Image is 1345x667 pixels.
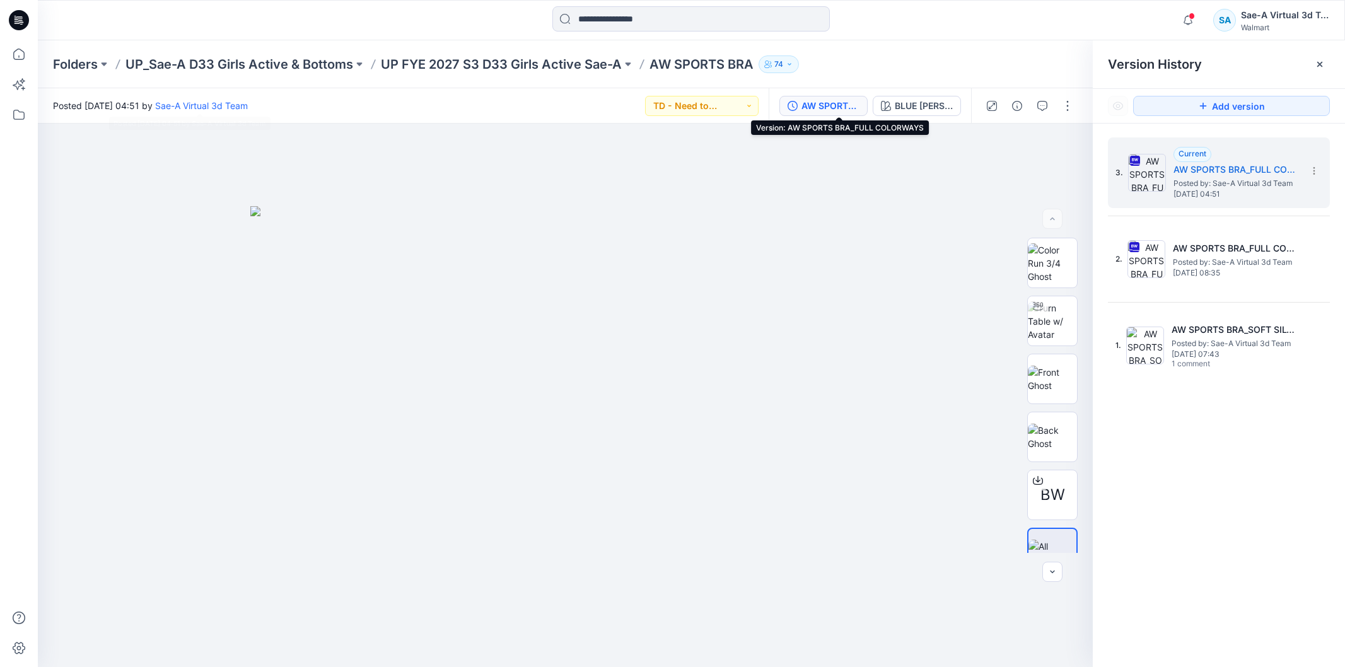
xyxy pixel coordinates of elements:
button: 74 [759,55,799,73]
h5: AW SPORTS BRA_FULL COLORWAYS [1173,162,1300,177]
button: Details [1007,96,1027,116]
span: [DATE] 07:43 [1172,350,1298,359]
span: Posted by: Sae-A Virtual 3d Team [1173,177,1300,190]
div: SA [1213,9,1236,32]
p: 74 [774,57,783,71]
img: Back Ghost [1028,424,1077,450]
span: 1. [1115,340,1121,351]
img: eyJhbGciOiJIUzI1NiIsImtpZCI6IjAiLCJzbHQiOiJzZXMiLCJ0eXAiOiJKV1QifQ.eyJkYXRhIjp7InR5cGUiOiJzdG9yYW... [250,206,881,667]
div: Walmart [1241,23,1329,32]
a: Sae-A Virtual 3d Team [155,100,248,111]
span: Version History [1108,57,1202,72]
span: 3. [1115,167,1123,178]
div: AW SPORTS BRA_FULL COLORWAYS [801,99,859,113]
button: Add version [1133,96,1330,116]
button: Close [1315,59,1325,69]
button: Show Hidden Versions [1108,96,1128,116]
a: Folders [53,55,98,73]
button: BLUE [PERSON_NAME] [873,96,961,116]
span: 1 comment [1172,359,1260,369]
a: UP FYE 2027 S3 D33 Girls Active Sae-A [381,55,622,73]
span: Posted [DATE] 04:51 by [53,99,248,112]
h5: AW SPORTS BRA_FULL COLORWAYS [1173,241,1299,256]
span: BW [1040,484,1065,506]
img: All colorways [1028,540,1076,566]
img: AW SPORTS BRA_FULL COLORWAYS [1127,240,1165,278]
p: AW SPORTS BRA [649,55,754,73]
span: [DATE] 08:35 [1173,269,1299,277]
button: AW SPORTS BRA_FULL COLORWAYS [779,96,868,116]
img: AW SPORTS BRA_SOFT SILVER [1126,327,1164,364]
img: Color Run 3/4 Ghost [1028,243,1077,283]
span: [DATE] 04:51 [1173,190,1300,199]
span: 2. [1115,253,1122,265]
a: UP_Sae-A D33 Girls Active & Bottoms [125,55,353,73]
div: BLUE [PERSON_NAME] [895,99,953,113]
div: Sae-A Virtual 3d Team [1241,8,1329,23]
span: Posted by: Sae-A Virtual 3d Team [1172,337,1298,350]
h5: AW SPORTS BRA_SOFT SILVER [1172,322,1298,337]
span: Posted by: Sae-A Virtual 3d Team [1173,256,1299,269]
img: Front Ghost [1028,366,1077,392]
img: AW SPORTS BRA_FULL COLORWAYS [1128,154,1166,192]
img: Turn Table w/ Avatar [1028,301,1077,341]
span: Current [1179,149,1206,158]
